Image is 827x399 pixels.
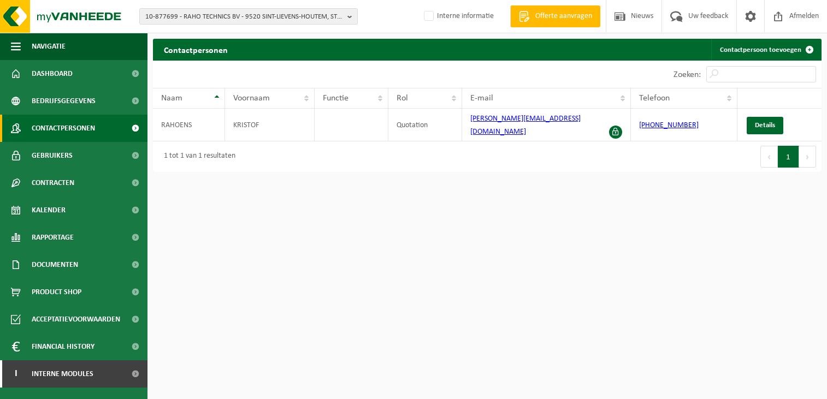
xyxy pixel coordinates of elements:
label: Zoeken: [674,70,701,79]
span: Details [755,122,775,129]
td: RAHOENS [153,109,225,141]
label: Interne informatie [422,8,494,25]
div: 1 tot 1 van 1 resultaten [158,147,235,166]
span: Telefoon [639,94,670,103]
td: KRISTOF [225,109,315,141]
button: Previous [760,146,778,168]
span: Acceptatievoorwaarden [32,306,120,333]
span: Bedrijfsgegevens [32,87,96,115]
span: Contactpersonen [32,115,95,142]
button: 1 [778,146,799,168]
span: Product Shop [32,278,81,306]
a: Details [747,117,783,134]
span: Gebruikers [32,142,73,169]
span: Contracten [32,169,74,196]
span: 10-877699 - RAHO TECHNICS BV - 9520 SINT-LIEVENS-HOUTEM, STRIJMEERS 117 A 007 [145,9,343,25]
td: Quotation [388,109,462,141]
span: Financial History [32,333,94,360]
a: [PERSON_NAME][EMAIL_ADDRESS][DOMAIN_NAME] [470,115,581,136]
span: Offerte aanvragen [533,11,595,22]
span: Navigatie [32,33,66,60]
a: [PHONE_NUMBER] [639,121,699,129]
h2: Contactpersonen [153,39,239,60]
span: Voornaam [233,94,270,103]
span: Documenten [32,251,78,278]
span: Rol [397,94,408,103]
a: Contactpersoon toevoegen [711,39,820,61]
button: Next [799,146,816,168]
span: Kalender [32,196,66,224]
button: 10-877699 - RAHO TECHNICS BV - 9520 SINT-LIEVENS-HOUTEM, STRIJMEERS 117 A 007 [139,8,358,25]
span: Rapportage [32,224,74,251]
a: Offerte aanvragen [510,5,600,27]
span: E-mail [470,94,493,103]
span: Naam [161,94,182,103]
span: Interne modules [32,360,93,388]
span: Functie [323,94,348,103]
span: I [11,360,21,388]
span: Dashboard [32,60,73,87]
